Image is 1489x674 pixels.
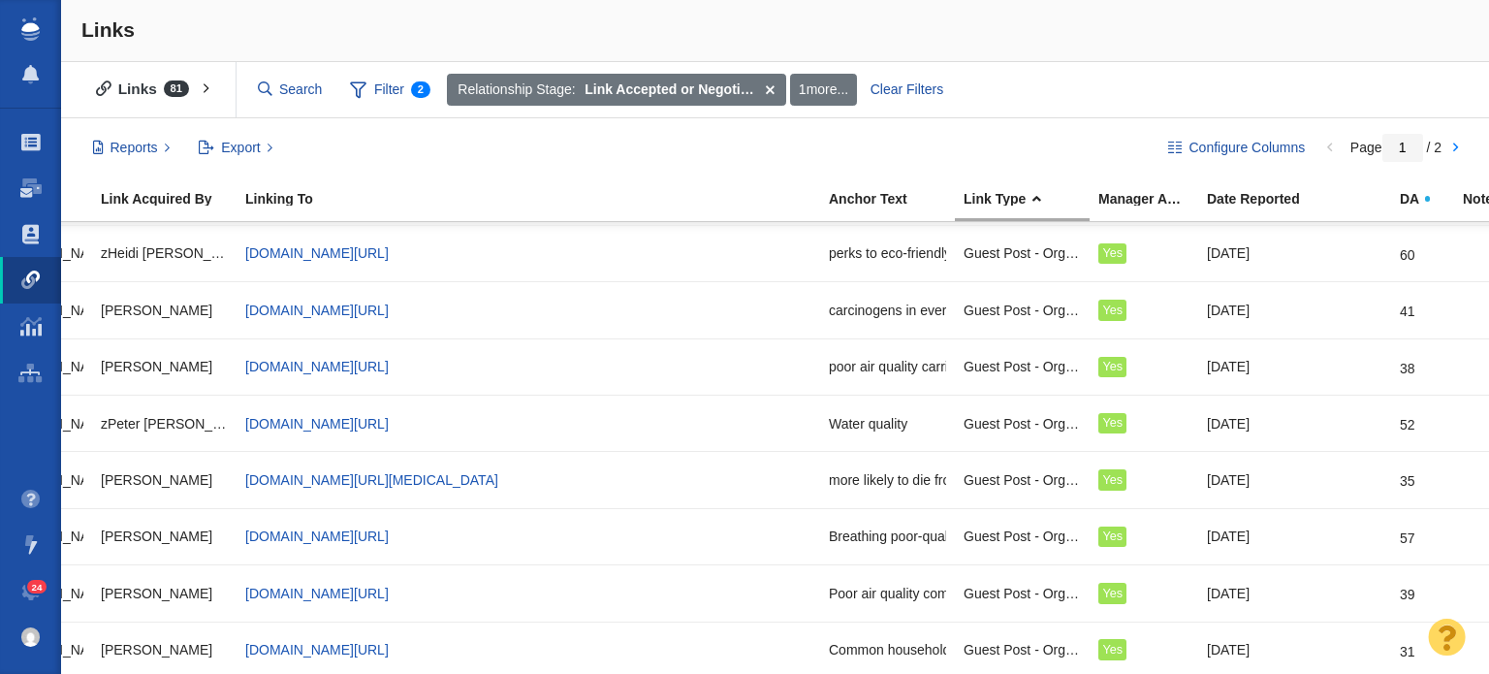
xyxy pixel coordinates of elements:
[955,395,1090,451] td: Guest Post - Organic
[1207,572,1382,614] div: [DATE]
[245,642,389,658] a: [DOMAIN_NAME][URL]
[955,508,1090,564] td: Guest Post - Organic
[829,572,946,614] div: Poor air quality comes with serious health risks
[1400,629,1415,660] div: 31
[955,282,1090,338] td: Guest Post - Organic
[1102,530,1123,543] span: Yes
[1090,282,1198,338] td: Yes
[1207,402,1382,444] div: [DATE]
[964,641,1081,658] span: Guest Post - Organic
[964,415,1081,433] span: Guest Post - Organic
[1157,132,1316,165] button: Configure Columns
[1090,338,1198,395] td: Yes
[1207,192,1398,209] a: Date Reported
[188,132,284,165] button: Export
[1400,572,1415,603] div: 39
[964,585,1081,602] span: Guest Post - Organic
[955,338,1090,395] td: Guest Post - Organic
[829,289,946,331] div: carcinogens in everyday food products
[1207,516,1382,558] div: [DATE]
[1102,360,1123,373] span: Yes
[829,192,962,209] a: Anchor Text
[964,358,1081,375] span: Guest Post - Organic
[92,282,237,338] td: Rachel Hall
[790,74,857,107] button: 1more...
[221,138,260,158] span: Export
[1102,473,1123,487] span: Yes
[338,72,441,109] span: Filter
[245,303,389,318] a: [DOMAIN_NAME][URL]
[829,233,946,274] div: perks to eco-friendly lawn care
[829,402,946,444] div: Water quality
[245,416,389,432] a: [DOMAIN_NAME][URL]
[245,586,389,601] a: [DOMAIN_NAME][URL]
[964,528,1081,545] span: Guest Post - Organic
[101,302,212,319] span: [PERSON_NAME]
[101,471,212,489] span: [PERSON_NAME]
[81,132,181,165] button: Reports
[458,80,575,100] span: Relationship Stage:
[92,565,237,622] td: Ashley Mendiola
[245,359,389,374] span: [DOMAIN_NAME][URL]
[92,508,237,564] td: Lindsay Schoepf
[964,192,1096,206] div: Link Type
[1400,402,1415,433] div: 52
[1102,643,1123,657] span: Yes
[1090,225,1198,281] td: Yes
[101,358,212,375] span: [PERSON_NAME]
[955,565,1090,622] td: Guest Post - Organic
[27,580,48,594] span: 24
[1207,346,1382,388] div: [DATE]
[1400,516,1415,547] div: 57
[955,225,1090,281] td: Guest Post - Organic
[245,529,389,544] span: [DOMAIN_NAME][URL]
[1098,192,1205,206] div: Manager Approved Link?
[1188,138,1305,158] span: Configure Columns
[101,244,228,262] span: zHeidi [PERSON_NAME]
[1102,246,1123,260] span: Yes
[92,225,237,281] td: zHeidi Elmore
[101,585,212,602] span: [PERSON_NAME]
[21,627,41,647] img: d3895725eb174adcf95c2ff5092785ef
[1207,289,1382,331] div: [DATE]
[81,18,135,41] span: Links
[101,415,228,433] span: zPeter [PERSON_NAME]
[1090,508,1198,564] td: Yes
[1090,565,1198,622] td: Yes
[829,629,946,671] div: Common household products can lead to health defects
[1400,459,1415,490] div: 35
[1400,289,1415,320] div: 41
[1090,452,1198,508] td: Yes
[829,346,946,388] div: poor air quality carries health risks
[964,471,1081,489] span: Guest Post - Organic
[829,516,946,558] div: Breathing poor-quality air undermines your health
[101,192,243,206] div: Link Acquired By
[1207,629,1382,671] div: [DATE]
[92,338,237,395] td: Rachel Hall
[1350,140,1441,155] span: Page / 2
[21,17,39,41] img: buzzstream_logo_iconsimple.png
[1207,192,1398,206] div: Date Reported
[1400,192,1419,206] span: DA
[245,192,827,206] div: Linking To
[245,245,389,261] a: [DOMAIN_NAME][URL]
[250,73,332,107] input: Search
[245,192,827,209] a: Linking To
[859,74,954,107] div: Clear Filters
[101,528,212,545] span: [PERSON_NAME]
[955,452,1090,508] td: Guest Post - Organic
[1400,192,1461,209] a: DA
[1400,233,1415,264] div: 60
[1102,304,1123,317] span: Yes
[101,192,243,209] a: Link Acquired By
[92,395,237,451] td: zPeter Witzig
[245,472,498,488] a: [DOMAIN_NAME][URL][MEDICAL_DATA]
[829,192,962,206] div: Anchor Text
[411,81,430,98] span: 2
